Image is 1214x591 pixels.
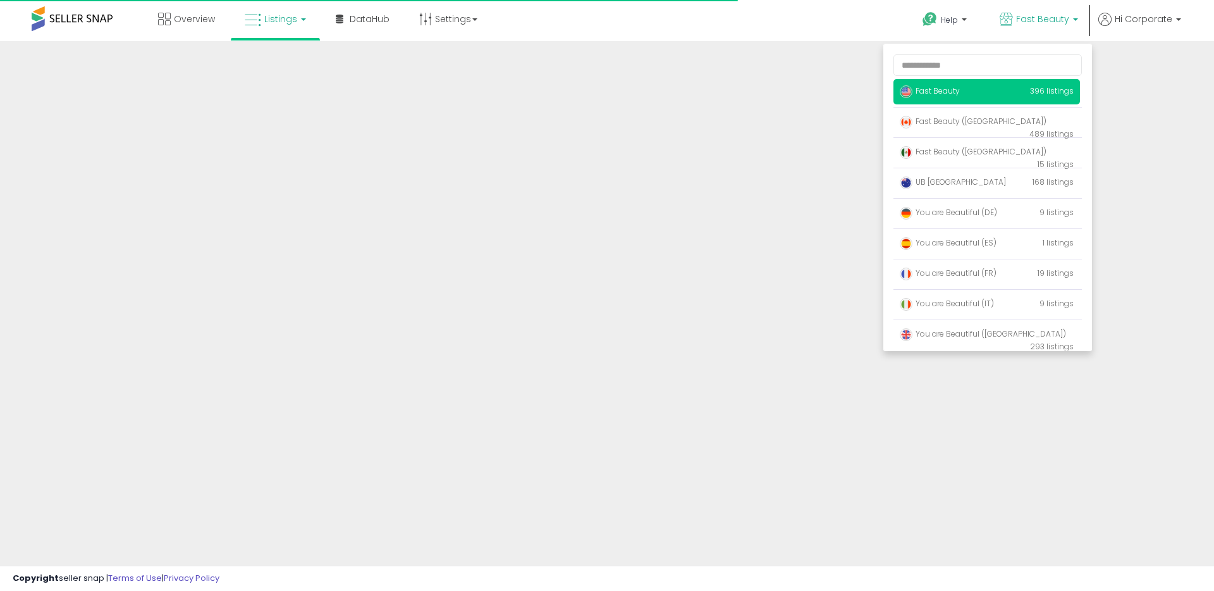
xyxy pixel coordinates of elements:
[900,328,912,341] img: uk.png
[900,85,912,98] img: usa.png
[900,268,996,278] span: You are Beautiful (FR)
[1033,177,1074,187] span: 168 listings
[900,298,994,309] span: You are Beautiful (IT)
[1039,298,1074,309] span: 9 listings
[1030,85,1074,96] span: 396 listings
[900,177,1006,187] span: UB [GEOGRAPHIC_DATA]
[174,13,215,25] span: Overview
[1038,159,1074,170] span: 15 listings
[900,328,1066,339] span: You are Beautiful ([GEOGRAPHIC_DATA])
[900,237,912,250] img: spain.png
[1016,13,1069,25] span: Fast Beauty
[1039,207,1074,218] span: 9 listings
[1038,268,1074,278] span: 19 listings
[912,2,979,41] a: Help
[900,298,912,311] img: italy.png
[900,237,996,248] span: You are Beautiful (ES)
[1030,341,1074,352] span: 293 listings
[941,15,958,25] span: Help
[900,146,912,159] img: mexico.png
[900,207,997,218] span: You are Beautiful (DE)
[922,11,938,27] i: Get Help
[350,13,389,25] span: DataHub
[264,13,297,25] span: Listings
[900,116,912,128] img: canada.png
[900,146,1046,157] span: Fast Beauty ([GEOGRAPHIC_DATA])
[900,116,1046,127] span: Fast Beauty ([GEOGRAPHIC_DATA])
[900,207,912,220] img: germany.png
[1098,13,1181,41] a: Hi Corporate
[900,85,960,96] span: Fast Beauty
[1029,128,1074,139] span: 489 listings
[900,268,912,280] img: france.png
[1043,237,1074,248] span: 1 listings
[1115,13,1172,25] span: Hi Corporate
[900,177,912,189] img: australia.png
